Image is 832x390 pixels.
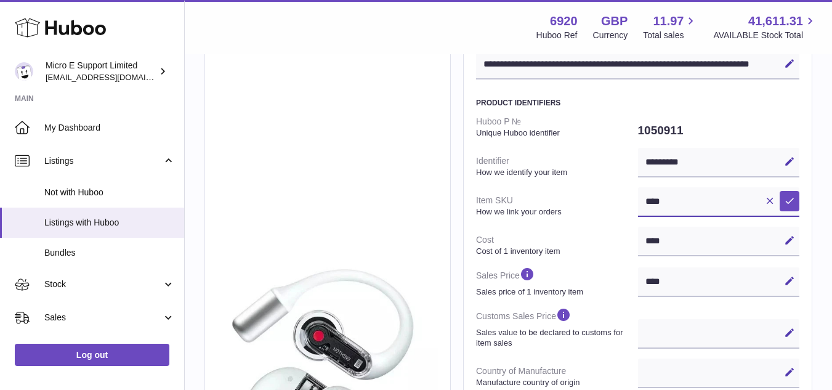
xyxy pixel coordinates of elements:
strong: Unique Huboo identifier [476,128,635,139]
strong: Sales value to be declared to customs for item sales [476,327,635,349]
div: Huboo Ref [536,30,578,41]
dt: Sales Price [476,261,638,302]
span: [EMAIL_ADDRESS][DOMAIN_NAME] [46,72,181,82]
span: Sales [44,312,162,323]
span: Not with Huboo [44,187,175,198]
span: Listings with Huboo [44,217,175,229]
span: 11.97 [653,13,684,30]
strong: Sales price of 1 inventory item [476,286,635,298]
dt: Item SKU [476,190,638,222]
strong: How we identify your item [476,167,635,178]
span: Stock [44,278,162,290]
strong: Cost of 1 inventory item [476,246,635,257]
a: 11.97 Total sales [643,13,698,41]
strong: Manufacture country of origin [476,377,635,388]
a: 41,611.31 AVAILABLE Stock Total [713,13,817,41]
span: Total sales [643,30,698,41]
strong: 6920 [550,13,578,30]
dt: Huboo P № [476,111,638,143]
span: Listings [44,155,162,167]
dt: Cost [476,229,638,261]
a: Log out [15,344,169,366]
div: Micro E Support Limited [46,60,156,83]
div: Currency [593,30,628,41]
dt: Identifier [476,150,638,182]
span: AVAILABLE Stock Total [713,30,817,41]
dt: Customs Sales Price [476,302,638,353]
span: Bundles [44,247,175,259]
strong: GBP [601,13,628,30]
img: contact@micropcsupport.com [15,62,33,81]
h3: Product Identifiers [476,98,799,108]
strong: How we link your orders [476,206,635,217]
span: My Dashboard [44,122,175,134]
dd: 1050911 [638,118,800,144]
span: 41,611.31 [748,13,803,30]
